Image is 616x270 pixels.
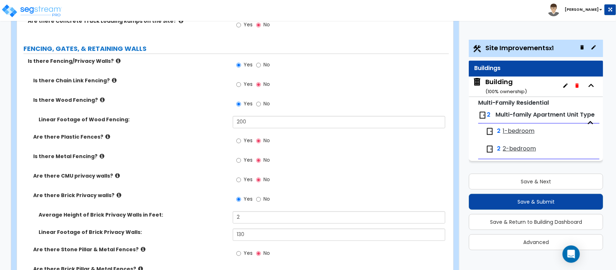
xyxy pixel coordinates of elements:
div: Building [485,77,527,96]
input: No [256,100,261,108]
i: click for more info! [112,78,117,83]
input: No [256,176,261,184]
img: logo_pro_r.png [1,4,62,18]
span: Yes [244,176,253,183]
input: No [256,156,261,164]
img: avatar.png [547,4,560,16]
span: No [263,156,270,164]
span: Yes [244,156,253,164]
input: No [256,195,261,203]
input: No [256,80,261,88]
img: door.png [478,111,487,119]
small: ( 100 % ownership) [485,88,527,95]
span: 2-bedroom [503,145,536,153]
i: click for more info! [179,18,183,23]
b: [PERSON_NAME] [565,7,599,12]
input: Yes [236,80,241,88]
input: Yes [236,176,241,184]
button: Save & Return to Building Dashboard [469,214,603,230]
input: Yes [236,137,241,145]
input: Yes [236,100,241,108]
input: No [256,249,261,257]
label: Are there Plastic Fences? [33,133,227,140]
label: Are there Concrete Truck Loading Ramps on the Site? [28,17,227,25]
img: building.svg [472,77,482,87]
i: click for more info! [117,192,121,198]
label: Are there Stone Pillar & Metal Fences? [33,246,227,253]
span: Yes [244,100,253,107]
span: No [263,176,270,183]
span: No [263,249,270,257]
span: No [263,137,270,144]
span: 2 [497,145,501,153]
i: click for more info! [141,247,145,252]
span: Yes [244,249,253,257]
div: Open Intercom Messenger [563,245,580,263]
label: Is there Chain Link Fencing? [33,77,227,84]
span: Yes [244,195,253,202]
span: Building [472,77,527,96]
input: Yes [236,156,241,164]
label: Linear Footage of Brick Privacy Walls: [39,228,227,236]
label: Is there Metal Fencing? [33,153,227,160]
span: Yes [244,137,253,144]
input: Yes [236,61,241,69]
span: Site Improvements [485,43,554,52]
span: Yes [244,80,253,88]
button: Advanced [469,234,603,250]
small: x1 [549,44,554,52]
label: Average Height of Brick Privacy Walls in Feet: [39,211,227,218]
span: Multi-family Apartment Unit Type [495,110,595,119]
span: 1-bedroom [503,127,534,135]
img: Construction.png [472,44,482,53]
small: Multi-Family Residential [478,99,549,107]
i: click for more info! [105,134,110,139]
i: click for more info! [100,153,104,159]
label: Is there Fencing/Privacy Walls? [28,57,227,65]
label: FENCING, GATES, & RETAINING WALLS [23,44,449,53]
input: Yes [236,195,241,203]
span: No [263,195,270,202]
input: Yes [236,249,241,257]
input: No [256,137,261,145]
input: No [256,61,261,69]
div: Buildings [474,64,598,73]
span: 2 [497,127,501,135]
label: Linear Footage of Wood Fencing: [39,116,227,123]
span: No [263,21,270,28]
i: click for more info! [100,97,105,103]
button: Save & Submit [469,194,603,210]
i: click for more info! [116,58,121,64]
i: click for more info! [115,173,120,178]
button: Save & Next [469,174,603,190]
span: 2 [487,110,490,119]
label: Is there Wood Fencing? [33,96,227,104]
input: No [256,21,261,29]
input: Yes [236,21,241,29]
span: Yes [244,21,253,28]
label: Are there Brick Privacy walls? [33,192,227,199]
span: No [263,61,270,68]
span: No [263,80,270,88]
label: Are there CMU privacy walls? [33,172,227,179]
img: door.png [485,127,494,136]
span: Yes [244,61,253,68]
span: No [263,100,270,107]
img: door.png [485,145,494,153]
